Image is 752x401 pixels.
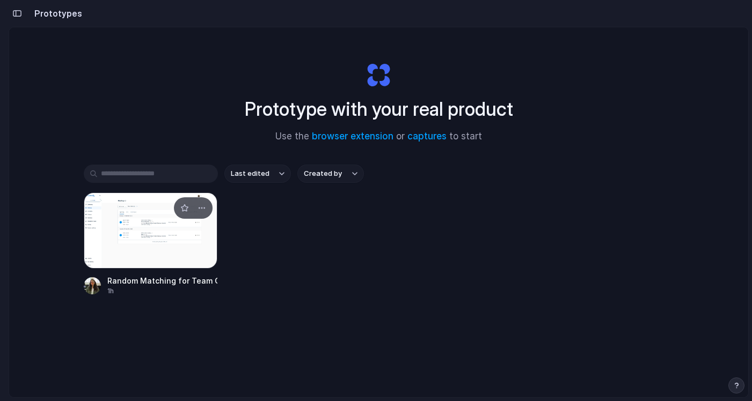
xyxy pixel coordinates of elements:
[30,7,82,20] h2: Prototypes
[231,168,269,179] span: Last edited
[224,165,291,183] button: Last edited
[107,275,218,286] div: Random Matching for Team Coffee
[312,131,393,142] a: browser extension
[275,130,482,144] span: Use the or to start
[297,165,364,183] button: Created by
[245,95,513,123] h1: Prototype with your real product
[407,131,447,142] a: captures
[107,286,218,296] div: 1h
[304,168,342,179] span: Created by
[84,192,218,296] a: Random Matching for Team CoffeeRandom Matching for Team Coffee1h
